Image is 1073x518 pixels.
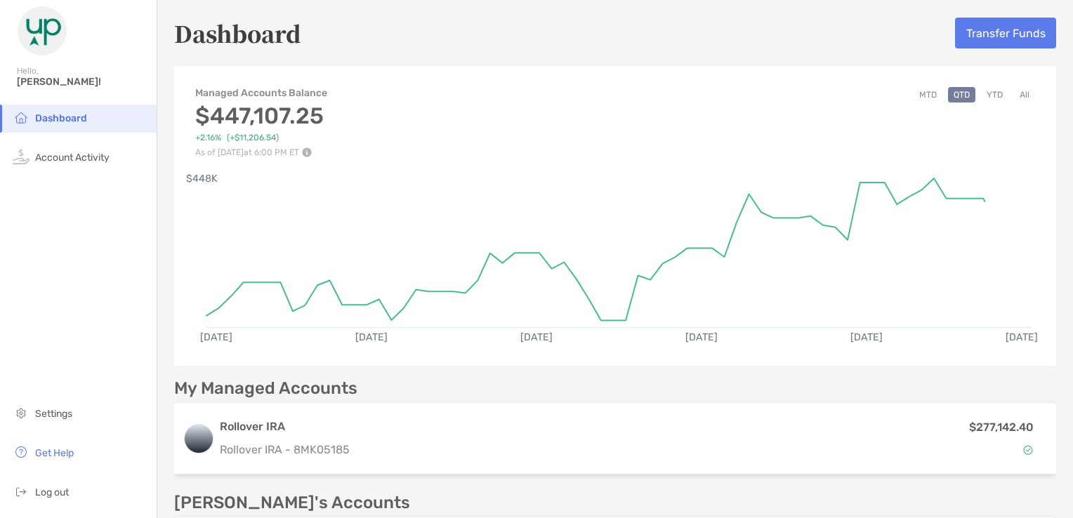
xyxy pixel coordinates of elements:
[685,331,718,343] text: [DATE]
[195,133,221,143] span: +2.16%
[35,112,87,124] span: Dashboard
[13,109,29,126] img: household icon
[35,152,110,164] span: Account Activity
[35,447,74,459] span: Get Help
[174,494,410,512] p: [PERSON_NAME]'s Accounts
[195,87,329,99] h4: Managed Accounts Balance
[955,18,1056,48] button: Transfer Funds
[220,441,770,458] p: Rollover IRA - 8MK05185
[186,173,218,185] text: $448K
[17,76,148,88] span: [PERSON_NAME]!
[17,6,67,56] img: Zoe Logo
[981,87,1008,102] button: YTD
[13,444,29,460] img: get-help icon
[195,102,329,129] h3: $447,107.25
[948,87,975,102] button: QTD
[13,483,29,500] img: logout icon
[13,148,29,165] img: activity icon
[13,404,29,421] img: settings icon
[969,418,1034,436] p: $277,142.40
[195,147,329,157] p: As of [DATE] at 6:00 PM ET
[1006,331,1038,343] text: [DATE]
[1023,445,1033,455] img: Account Status icon
[302,147,312,157] img: Performance Info
[174,17,301,49] h5: Dashboard
[35,486,69,498] span: Log out
[220,418,770,435] h3: Rollover IRA
[850,331,883,343] text: [DATE]
[35,408,72,420] span: Settings
[200,331,232,343] text: [DATE]
[914,87,942,102] button: MTD
[185,425,213,453] img: logo account
[355,331,388,343] text: [DATE]
[174,380,357,397] p: My Managed Accounts
[1014,87,1035,102] button: All
[520,331,553,343] text: [DATE]
[227,133,279,143] span: ( +$11,206.54 )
